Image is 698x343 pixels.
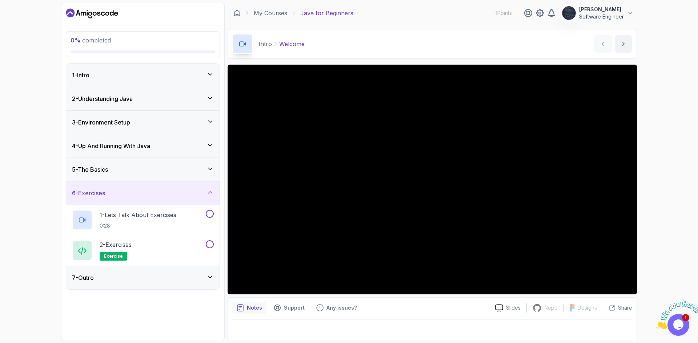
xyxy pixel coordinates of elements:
p: Slides [506,304,521,311]
h3: 2 - Understanding Java [72,94,133,103]
p: Welcome [279,40,305,48]
span: exercise [104,253,123,259]
span: 0 % [71,37,81,44]
h3: 4 - Up And Running With Java [72,142,150,150]
p: Software Engineer [579,13,624,20]
p: Share [618,304,632,311]
h3: 6 - Exercises [72,189,105,197]
img: Chat attention grabber [3,3,48,32]
button: 6-Exercises [66,181,220,205]
h3: 3 - Environment Setup [72,118,130,127]
p: 1 Points [496,9,512,17]
p: [PERSON_NAME] [579,6,624,13]
span: completed [71,37,111,44]
button: 5-The Basics [66,158,220,181]
p: 2 - Exercises [100,240,132,249]
p: 1 - Lets Talk About Exercises [100,211,176,219]
button: 4-Up And Running With Java [66,134,220,158]
button: 3-Environment Setup [66,111,220,134]
p: Designs [578,304,597,311]
button: Share [603,304,632,311]
iframe: chat widget [653,298,698,332]
button: 1-Lets Talk About Exercises0:28 [72,210,214,230]
button: 2-Exercisesexercise [72,240,214,261]
button: next content [615,35,632,53]
h3: 7 - Outro [72,273,94,282]
p: Repo [545,304,558,311]
button: user profile image[PERSON_NAME]Software Engineer [562,6,634,20]
a: Slides [489,304,526,312]
p: Any issues? [326,304,357,311]
img: user profile image [562,6,576,20]
a: My Courses [254,9,287,17]
p: Intro [258,40,272,48]
p: Java for Beginners [300,9,353,17]
button: 1-Intro [66,64,220,87]
a: Dashboard [66,8,118,19]
p: 0:28 [100,222,176,229]
button: Feedback button [312,302,361,314]
button: notes button [232,302,266,314]
h3: 5 - The Basics [72,165,108,174]
button: 7-Outro [66,266,220,289]
p: Notes [247,304,262,311]
h3: 1 - Intro [72,71,89,79]
p: Support [284,304,305,311]
button: Support button [269,302,309,314]
a: Dashboard [233,9,241,17]
iframe: 1 - Hi [228,65,637,294]
button: previous content [594,35,612,53]
button: 2-Understanding Java [66,87,220,110]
